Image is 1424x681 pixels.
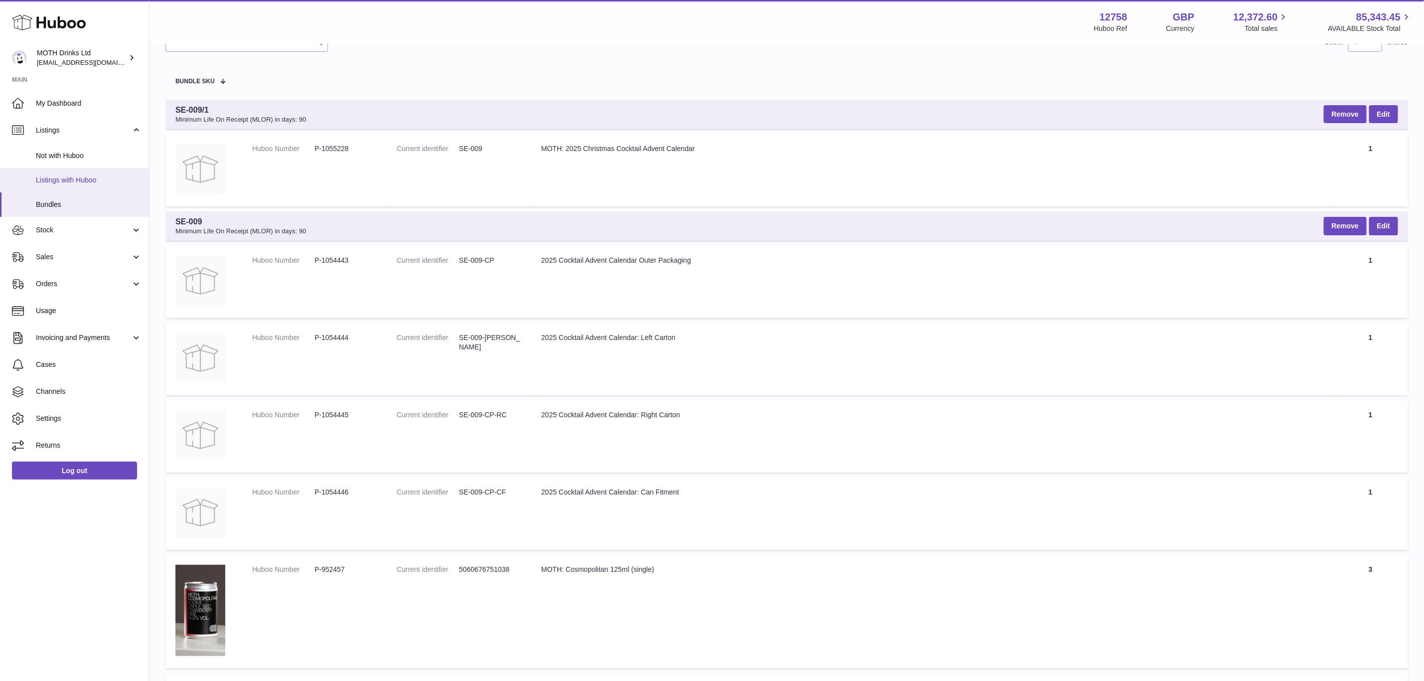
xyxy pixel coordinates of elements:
td: 3 [1333,555,1408,669]
span: Orders [36,279,131,289]
div: 2025 Cocktail Advent Calendar: Can Fitment [541,488,1323,497]
button: Remove [1324,105,1367,123]
img: 2025 Cocktail Advent Calendar: Can Fitment [175,488,225,537]
div: MOTH: 2025 Christmas Cocktail Advent Calendar [541,144,1323,154]
span: AVAILABLE Stock Total [1328,24,1412,33]
div: 2025 Cocktail Advent Calendar Outer Packaging [541,256,1323,265]
span: Listings with Huboo [36,175,142,185]
span: Listings [36,126,131,135]
strong: 12758 [1100,10,1127,24]
dt: Huboo Number [252,410,315,420]
span: Channels [36,387,142,396]
img: internalAdmin-12758@internal.huboo.com [12,50,27,65]
span: SE-009/1 [175,105,306,124]
dt: Current identifier [397,256,459,265]
td: 1 [1333,478,1408,550]
dd: SE-009-[PERSON_NAME] [459,333,521,352]
a: Edit [1369,105,1398,123]
dd: P-1054446 [315,488,377,497]
a: 85,343.45 AVAILABLE Stock Total [1328,10,1412,33]
td: 1 [1333,246,1408,318]
strong: GBP [1173,10,1194,24]
dt: Current identifier [397,144,459,154]
dt: Current identifier [397,565,459,574]
span: Minimum Life On Receipt (MLOR) in days: 90 [175,227,306,236]
span: Not with Huboo [36,151,142,161]
div: MOTH: Cosmopolitan 125ml (single) [541,565,1323,574]
dd: P-1055228 [315,144,377,154]
span: My Dashboard [36,99,142,108]
dd: SE-009 [459,144,521,154]
img: 2025 Cocktail Advent Calendar Outer Packaging [175,256,225,306]
dt: Huboo Number [252,256,315,265]
dt: Huboo Number [252,488,315,497]
span: SE-009 [175,216,306,236]
div: Currency [1166,24,1195,33]
td: 1 [1333,400,1408,473]
span: 12,372.60 [1233,10,1277,24]
button: Remove [1324,217,1367,235]
span: Returns [36,441,142,450]
span: [EMAIL_ADDRESS][DOMAIN_NAME] [37,58,147,66]
img: 2025 Cocktail Advent Calendar: Left Carton [175,333,225,383]
span: Bundle SKU [175,78,215,85]
span: Total sales [1245,24,1289,33]
dd: P-952457 [315,565,377,574]
span: Cases [36,360,142,369]
dd: SE-009-CP-RC [459,410,521,420]
dd: SE-009-CP [459,256,521,265]
div: 2025 Cocktail Advent Calendar: Left Carton [541,333,1323,342]
span: Settings [36,414,142,423]
dt: Current identifier [397,488,459,497]
dt: Huboo Number [252,144,315,154]
span: 85,343.45 [1356,10,1401,24]
td: 1 [1333,323,1408,395]
a: Log out [12,462,137,480]
img: 2025 Cocktail Advent Calendar: Right Carton [175,410,225,460]
img: MOTH: Cosmopolitan 125ml (single) [175,565,225,657]
span: Minimum Life On Receipt (MLOR) in days: 90 [175,115,306,124]
span: Usage [36,306,142,316]
div: MOTH Drinks Ltd [37,48,127,67]
td: 1 [1333,134,1408,206]
span: Bundles [36,200,142,209]
img: MOTH: 2025 Christmas Cocktail Advent Calendar [175,144,225,194]
dt: Current identifier [397,410,459,420]
a: 12,372.60 Total sales [1233,10,1289,33]
span: Sales [36,252,131,262]
dd: P-1054445 [315,410,377,420]
a: Edit [1369,217,1398,235]
dd: 5060676751038 [459,565,521,574]
dd: SE-009-CP-CF [459,488,521,497]
dt: Huboo Number [252,565,315,574]
div: Huboo Ref [1094,24,1127,33]
dt: Current identifier [397,333,459,352]
dd: P-1054443 [315,256,377,265]
dd: P-1054444 [315,333,377,342]
div: 2025 Cocktail Advent Calendar: Right Carton [541,410,1323,420]
span: Invoicing and Payments [36,333,131,342]
dt: Huboo Number [252,333,315,342]
span: Stock [36,225,131,235]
